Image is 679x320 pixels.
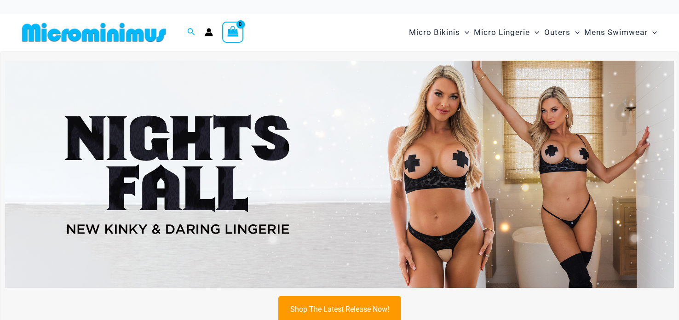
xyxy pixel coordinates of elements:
span: Menu Toggle [648,21,657,44]
span: Mens Swimwear [584,21,648,44]
span: Menu Toggle [570,21,580,44]
span: Micro Bikinis [409,21,460,44]
span: Menu Toggle [460,21,469,44]
nav: Site Navigation [405,17,661,48]
span: Micro Lingerie [474,21,530,44]
a: OutersMenu ToggleMenu Toggle [542,18,582,46]
img: MM SHOP LOGO FLAT [18,22,170,43]
a: Mens SwimwearMenu ToggleMenu Toggle [582,18,659,46]
span: Outers [544,21,570,44]
span: Menu Toggle [530,21,539,44]
a: View Shopping Cart, empty [222,22,243,43]
a: Search icon link [187,27,196,38]
a: Micro BikinisMenu ToggleMenu Toggle [407,18,472,46]
a: Micro LingerieMenu ToggleMenu Toggle [472,18,541,46]
a: Account icon link [205,28,213,36]
img: Night's Fall Silver Leopard Pack [5,61,674,288]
